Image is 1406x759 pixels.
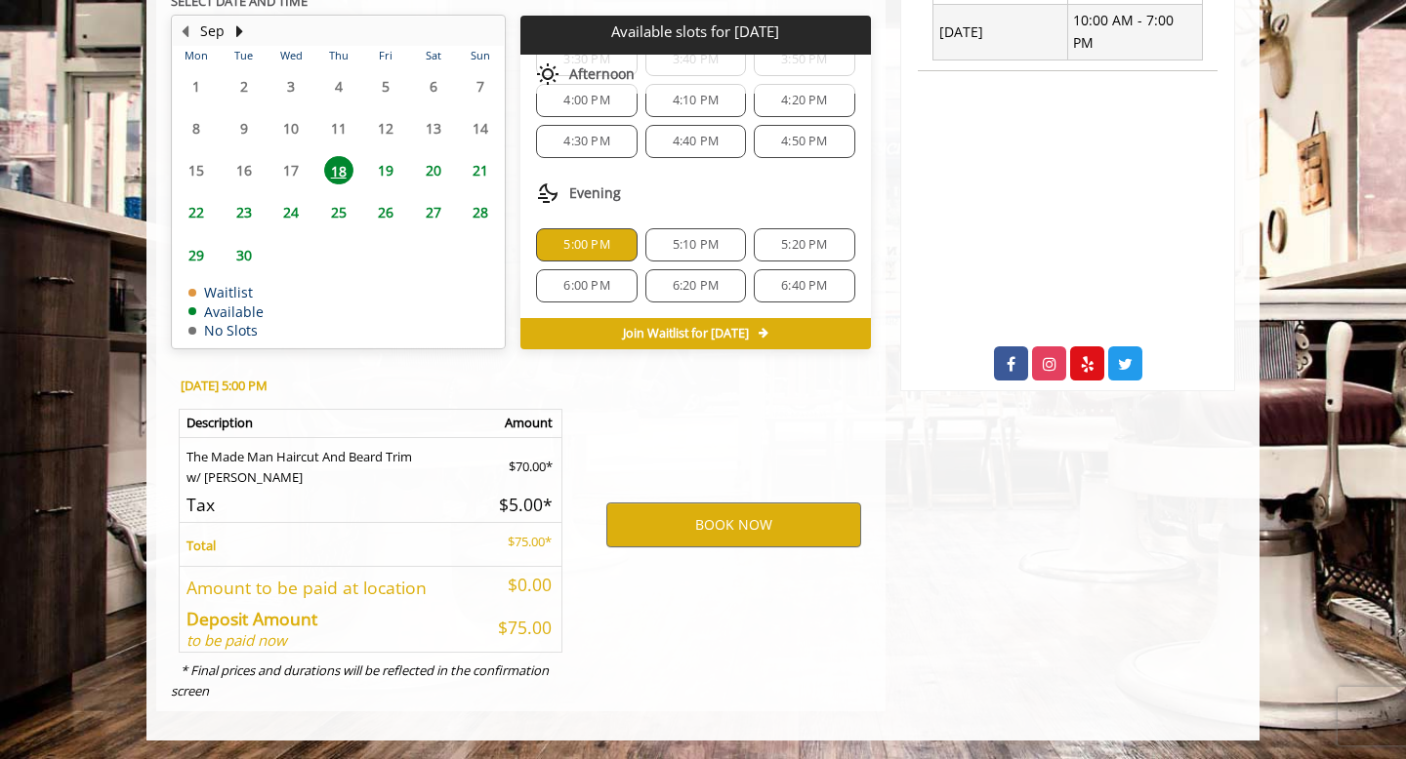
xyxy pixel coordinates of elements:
[324,156,353,184] span: 18
[606,502,861,547] button: BOOK NOW
[505,414,553,431] b: Amount
[486,576,553,594] h5: $0.00
[173,191,220,233] td: Select day22
[781,93,827,108] span: 4:20 PM
[324,198,353,226] span: 25
[486,619,553,637] h5: $75.00
[200,20,225,42] button: Sep
[371,156,400,184] span: 19
[754,125,854,158] div: 4:50 PM
[754,84,854,117] div: 4:20 PM
[229,241,259,269] span: 30
[171,661,549,699] i: * Final prices and durations will be reflected in the confirmation screen
[457,46,505,65] th: Sun
[231,20,247,42] button: Next Month
[933,4,1068,60] td: [DATE]
[409,149,456,191] td: Select day20
[645,125,746,158] div: 4:40 PM
[623,326,749,341] span: Join Waitlist for [DATE]
[569,66,635,82] span: Afternoon
[409,191,456,233] td: Select day27
[563,237,609,253] span: 5:00 PM
[177,20,192,42] button: Previous Month
[536,228,637,261] div: 5:00 PM
[186,496,472,514] h5: Tax
[645,269,746,302] div: 6:20 PM
[754,228,854,261] div: 5:20 PM
[781,278,827,294] span: 6:40 PM
[536,181,559,205] img: evening slots
[479,437,562,487] td: $70.00*
[182,241,211,269] span: 29
[673,134,719,149] span: 4:40 PM
[188,285,264,300] td: Waitlist
[781,134,827,149] span: 4:50 PM
[466,198,495,226] span: 28
[314,149,361,191] td: Select day18
[188,304,264,319] td: Available
[362,149,409,191] td: Select day19
[276,198,306,226] span: 24
[563,134,609,149] span: 4:30 PM
[371,198,400,226] span: 26
[186,537,216,554] b: Total
[781,237,827,253] span: 5:20 PM
[457,149,505,191] td: Select day21
[673,93,719,108] span: 4:10 PM
[180,437,480,487] td: The Made Man Haircut And Beard Trim w/ [PERSON_NAME]
[528,23,862,40] p: Available slots for [DATE]
[173,46,220,65] th: Mon
[536,62,559,86] img: afternoon slots
[173,234,220,276] td: Select day29
[563,278,609,294] span: 6:00 PM
[220,234,267,276] td: Select day30
[569,185,621,201] span: Evening
[466,156,495,184] span: 21
[186,607,317,630] b: Deposit Amount
[563,93,609,108] span: 4:00 PM
[754,269,854,302] div: 6:40 PM
[182,198,211,226] span: 22
[181,377,268,394] b: [DATE] 5:00 PM
[673,278,719,294] span: 6:20 PM
[220,191,267,233] td: Select day23
[188,323,264,338] td: No Slots
[362,191,409,233] td: Select day26
[220,46,267,65] th: Tue
[645,228,746,261] div: 5:10 PM
[186,579,472,597] h5: Amount to be paid at location
[486,532,553,552] p: $75.00*
[314,46,361,65] th: Thu
[268,46,314,65] th: Wed
[457,191,505,233] td: Select day28
[536,125,637,158] div: 4:30 PM
[419,156,448,184] span: 20
[536,84,637,117] div: 4:00 PM
[419,198,448,226] span: 27
[362,46,409,65] th: Fri
[229,198,259,226] span: 23
[186,414,253,431] b: Description
[409,46,456,65] th: Sat
[186,630,287,650] i: to be paid now
[1067,4,1202,60] td: 10:00 AM - 7:00 PM
[268,191,314,233] td: Select day24
[536,269,637,302] div: 6:00 PM
[486,496,553,514] h5: $5.00*
[314,191,361,233] td: Select day25
[673,237,719,253] span: 5:10 PM
[645,84,746,117] div: 4:10 PM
